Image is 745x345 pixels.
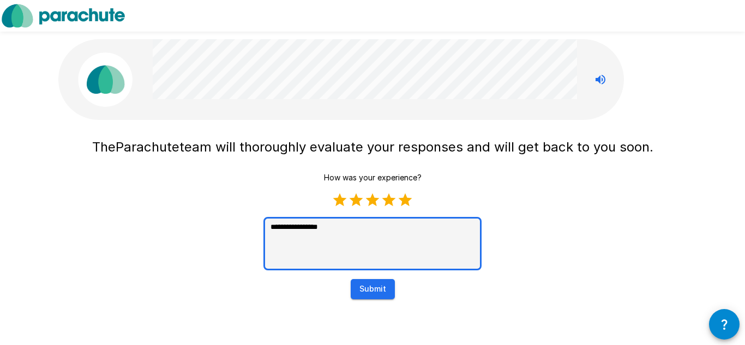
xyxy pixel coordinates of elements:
[116,139,179,155] span: Parachute
[78,52,133,107] img: parachute_avatar.png
[590,69,611,90] button: Stop reading questions aloud
[92,139,116,155] span: The
[324,172,422,183] p: How was your experience?
[351,279,395,299] button: Submit
[179,139,653,155] span: team will thoroughly evaluate your responses and will get back to you soon.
